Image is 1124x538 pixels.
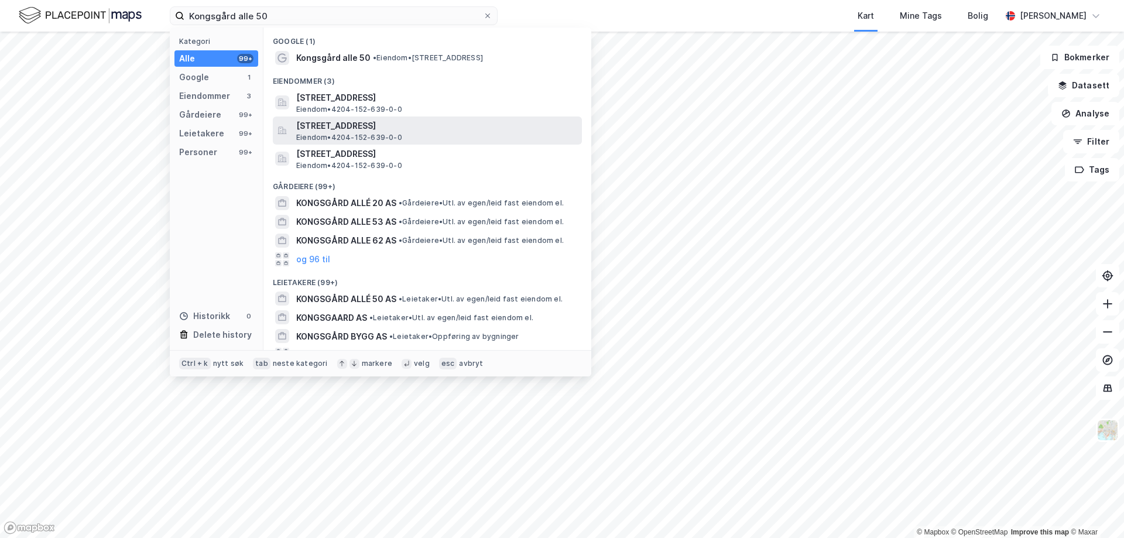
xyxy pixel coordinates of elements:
div: 0 [244,311,253,321]
span: KONGSGÅRD ALLE 62 AS [296,234,396,248]
a: Mapbox [917,528,949,536]
button: og 96 til [296,348,330,362]
div: [PERSON_NAME] [1020,9,1087,23]
button: og 96 til [296,252,330,266]
button: Datasett [1048,74,1119,97]
span: KONGSGÅRD ALLÉ 20 AS [296,196,396,210]
span: KONGSGAARD AS [296,311,367,325]
div: tab [253,358,270,369]
div: 99+ [237,110,253,119]
span: Leietaker • Utl. av egen/leid fast eiendom el. [369,313,533,323]
div: 99+ [237,129,253,138]
span: KONGSGÅRD ALLE 53 AS [296,215,396,229]
span: • [399,294,402,303]
div: 99+ [237,148,253,157]
span: Gårdeiere • Utl. av egen/leid fast eiendom el. [399,217,564,227]
iframe: Chat Widget [1065,482,1124,538]
span: • [399,198,402,207]
div: Delete history [193,328,252,342]
span: Leietaker • Oppføring av bygninger [389,332,519,341]
button: Tags [1065,158,1119,181]
input: Søk på adresse, matrikkel, gårdeiere, leietakere eller personer [184,7,483,25]
div: Historikk [179,309,230,323]
div: esc [439,358,457,369]
div: neste kategori [273,359,328,368]
span: • [373,53,376,62]
div: Eiendommer [179,89,230,103]
div: Google (1) [263,28,591,49]
a: Improve this map [1011,528,1069,536]
span: • [369,313,373,322]
span: Gårdeiere • Utl. av egen/leid fast eiendom el. [399,236,564,245]
div: Google [179,70,209,84]
div: Ctrl + k [179,358,211,369]
button: Filter [1063,130,1119,153]
div: Alle [179,52,195,66]
div: velg [414,359,430,368]
span: Eiendom • 4204-152-639-0-0 [296,161,402,170]
span: Eiendom • [STREET_ADDRESS] [373,53,483,63]
a: Mapbox homepage [4,521,55,534]
div: avbryt [459,359,483,368]
div: Gårdeiere (99+) [263,173,591,194]
span: Gårdeiere • Utl. av egen/leid fast eiendom el. [399,198,564,208]
div: Bolig [968,9,988,23]
a: OpenStreetMap [951,528,1008,536]
span: [STREET_ADDRESS] [296,147,577,161]
span: Eiendom • 4204-152-639-0-0 [296,133,402,142]
span: [STREET_ADDRESS] [296,119,577,133]
div: 99+ [237,54,253,63]
span: KONGSGÅRD ALLÉ 50 AS [296,292,396,306]
span: [STREET_ADDRESS] [296,91,577,105]
div: Gårdeiere [179,108,221,122]
img: logo.f888ab2527a4732fd821a326f86c7f29.svg [19,5,142,26]
div: Mine Tags [900,9,942,23]
span: • [399,236,402,245]
div: markere [362,359,392,368]
div: 3 [244,91,253,101]
div: Leietakere [179,126,224,141]
span: KONGSGÅRD BYGG AS [296,330,387,344]
div: Leietakere (99+) [263,269,591,290]
span: Kongsgård alle 50 [296,51,371,65]
span: Eiendom • 4204-152-639-0-0 [296,105,402,114]
span: Leietaker • Utl. av egen/leid fast eiendom el. [399,294,563,304]
div: 1 [244,73,253,82]
button: Analyse [1051,102,1119,125]
div: Kart [858,9,874,23]
div: Personer [179,145,217,159]
span: • [389,332,393,341]
span: • [399,217,402,226]
img: Z [1096,419,1119,441]
div: Kategori [179,37,258,46]
div: nytt søk [213,359,244,368]
div: Eiendommer (3) [263,67,591,88]
button: Bokmerker [1040,46,1119,69]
